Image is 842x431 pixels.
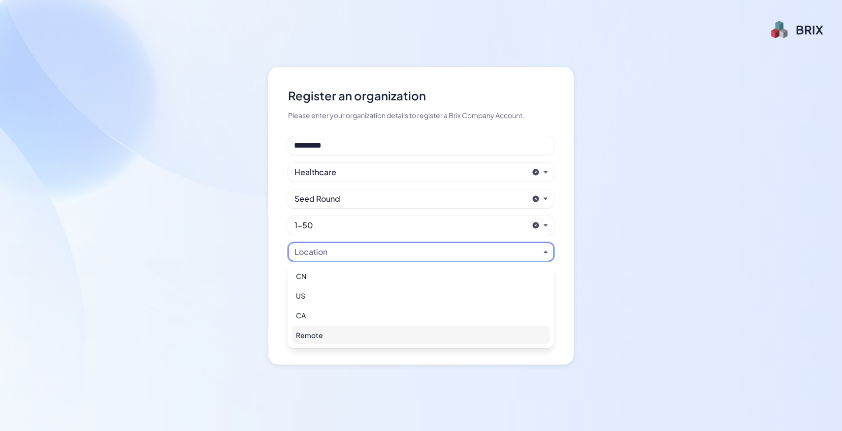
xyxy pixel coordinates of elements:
div: CA [292,307,550,324]
button: 1-50 [294,219,528,231]
div: Register an organization [288,87,554,104]
div: Remote [292,326,550,344]
div: Location [294,246,327,258]
button: Location [294,246,540,258]
div: Please enter your organization details to register a Brix Company Account. [288,110,554,121]
div: US [292,287,550,305]
button: Seed Round [294,193,528,205]
div: BRIX [796,22,823,37]
button: Healthcare [294,166,528,178]
div: CN [292,267,550,285]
